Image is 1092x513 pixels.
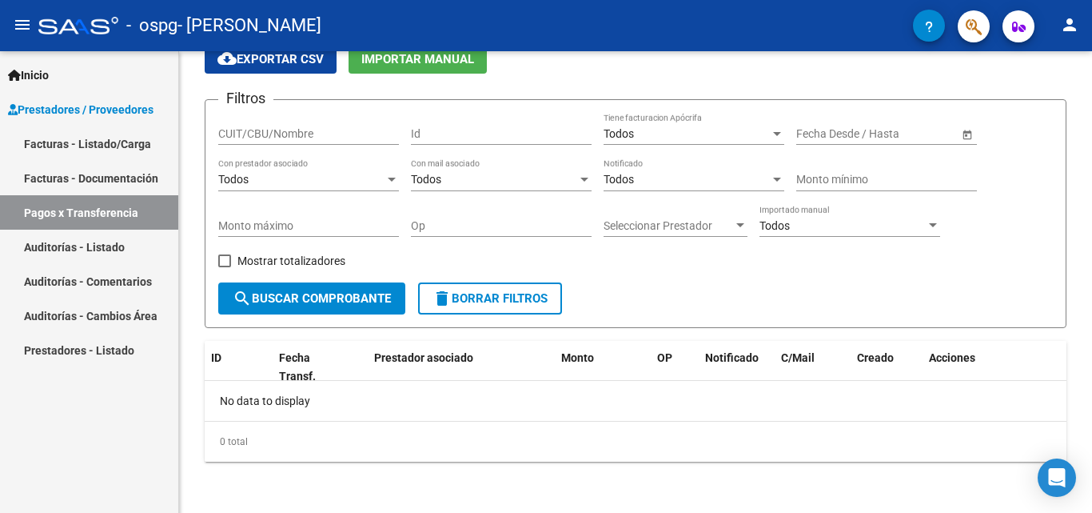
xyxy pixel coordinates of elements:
[217,49,237,68] mat-icon: cloud_download
[604,219,733,233] span: Seleccionar Prestador
[374,351,473,364] span: Prestador asociado
[233,289,252,308] mat-icon: search
[857,351,894,364] span: Creado
[218,87,273,110] h3: Filtros
[237,251,345,271] span: Mostrar totalizadores
[126,8,177,43] span: - ospg
[205,44,337,74] button: Exportar CSV
[205,381,1066,421] div: No data to display
[705,351,759,364] span: Notificado
[8,66,49,84] span: Inicio
[273,341,345,394] datatable-header-cell: Fecha Transf.
[923,341,1066,394] datatable-header-cell: Acciones
[361,52,474,66] span: Importar Manual
[796,127,855,141] input: Fecha inicio
[1038,459,1076,497] div: Open Intercom Messenger
[368,341,555,394] datatable-header-cell: Prestador asociado
[218,173,249,186] span: Todos
[432,289,452,308] mat-icon: delete
[958,126,975,142] button: Open calendar
[205,341,273,394] datatable-header-cell: ID
[349,44,487,74] button: Importar Manual
[929,351,975,364] span: Acciones
[217,52,324,66] span: Exportar CSV
[1060,15,1079,34] mat-icon: person
[781,351,815,364] span: C/Mail
[651,341,699,394] datatable-header-cell: OP
[205,422,1066,462] div: 0 total
[759,219,790,232] span: Todos
[561,351,594,364] span: Monto
[657,351,672,364] span: OP
[775,341,851,394] datatable-header-cell: C/Mail
[868,127,947,141] input: Fecha fin
[233,291,391,306] span: Buscar Comprobante
[8,101,153,118] span: Prestadores / Proveedores
[555,341,651,394] datatable-header-cell: Monto
[177,8,321,43] span: - [PERSON_NAME]
[604,173,634,186] span: Todos
[211,351,221,364] span: ID
[13,15,32,34] mat-icon: menu
[411,173,441,186] span: Todos
[418,283,562,315] button: Borrar Filtros
[699,341,775,394] datatable-header-cell: Notificado
[432,291,548,306] span: Borrar Filtros
[279,351,316,383] span: Fecha Transf.
[604,127,634,140] span: Todos
[851,341,923,394] datatable-header-cell: Creado
[218,283,405,315] button: Buscar Comprobante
